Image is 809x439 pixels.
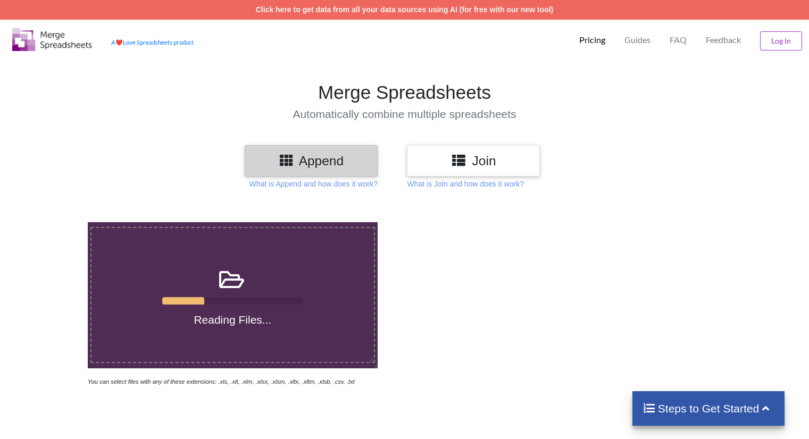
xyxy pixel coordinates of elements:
a: Click here to get data from all your data sources using AI (for free with our new tool) [256,5,554,14]
button: Log In [760,31,802,50]
p: Guides [624,35,650,46]
span: Feedback [706,36,741,44]
a: AheartLove Spreadsheets product [111,39,194,46]
span: heart [115,39,123,46]
i: You can select files with any of these extensions: .xls, .xlt, .xlm, .xlsx, .xlsm, .xltx, .xltm, ... [88,378,355,385]
p: FAQ [670,35,687,46]
h3: Append [253,153,370,168]
h4: Reading Files... [91,313,373,326]
p: What is Join and how does it work? [407,179,523,189]
p: What is Append and how does it work? [249,179,378,189]
p: Pricing [579,35,605,46]
h3: Join [415,153,532,168]
iframe: chat widget [11,396,45,428]
h4: Steps to Get Started [643,402,774,415]
img: Logo.png [12,28,92,51]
